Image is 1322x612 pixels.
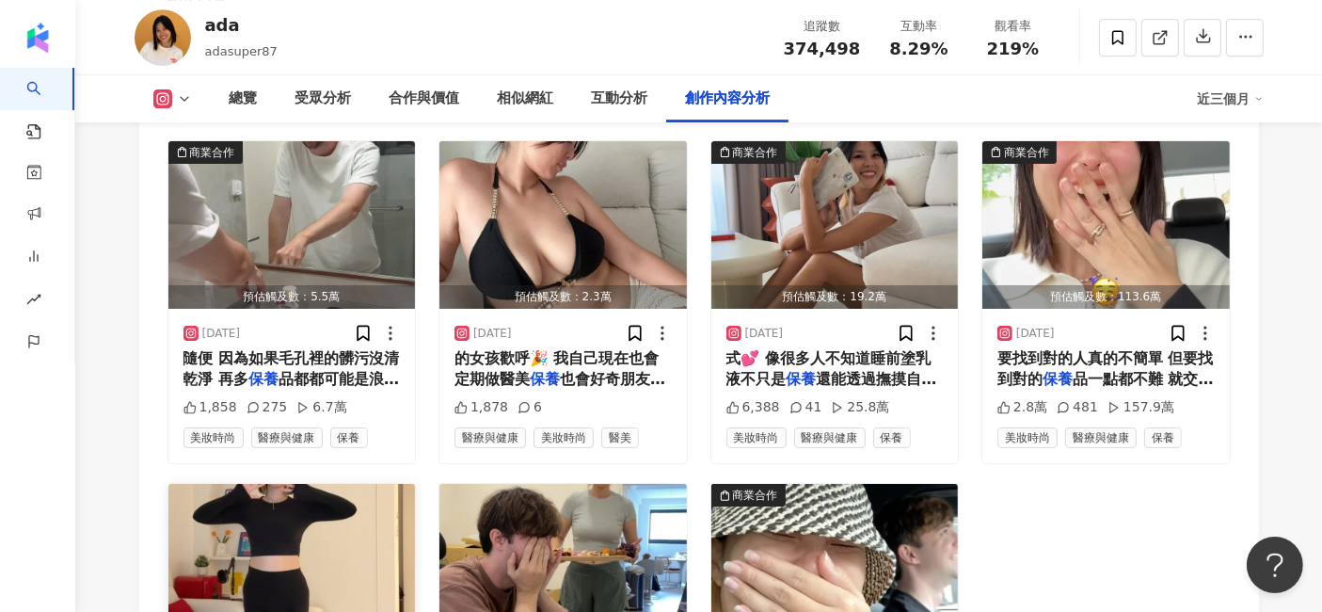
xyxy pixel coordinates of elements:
span: 219% [987,40,1040,58]
div: 1,878 [454,398,508,417]
div: 商業合作 [733,486,778,505]
button: 預估觸及數：2.3萬 [439,141,687,309]
div: 1,858 [183,398,237,417]
span: 的女孩歡呼🎉 我自己現在也會定期做醫美 [454,349,660,388]
div: 商業合作 [190,143,235,162]
span: 也會好奇朋友最近做了什麼變漂亮 但 [454,370,665,409]
div: 總覽 [230,88,258,110]
span: rise [26,281,41,323]
img: logo icon [23,23,53,53]
button: 商業合作預估觸及數：5.5萬 [168,141,416,309]
div: 合作與價值 [390,88,460,110]
div: 互動率 [884,17,955,36]
span: 品一點都不難 就交給—適樂膚養膚絕 [997,370,1214,409]
div: [DATE] [1016,326,1055,342]
div: 2.8萬 [997,398,1047,417]
mark: 保養 [530,370,560,388]
img: post-image [711,141,959,309]
span: 美妝時尚 [534,427,594,448]
div: 481 [1057,398,1098,417]
span: 隨便 因為如果毛孔裡的髒污沒清乾淨 再多 [183,349,400,388]
span: 品都都可能是浪費🥲 所以我推薦✨專 [183,370,400,409]
span: adasuper87 [205,44,278,58]
mark: 保養 [1043,370,1073,388]
div: [DATE] [202,326,241,342]
span: 醫美 [601,427,639,448]
img: post-image [982,141,1230,309]
div: 相似網紅 [498,88,554,110]
div: 商業合作 [733,143,778,162]
span: 要找到對的人真的不簡單 但要找到對的 [997,349,1214,388]
div: [DATE] [473,326,512,342]
div: 預估觸及數：2.3萬 [439,285,687,309]
div: 157.9萬 [1107,398,1174,417]
span: 美妝時尚 [726,427,787,448]
span: 美妝時尚 [183,427,244,448]
iframe: Help Scout Beacon - Open [1247,537,1303,593]
div: 預估觸及數：19.2萬 [711,285,959,309]
div: 近三個月 [1198,84,1264,114]
span: 醫療與健康 [454,427,526,448]
div: 6 [518,398,542,417]
span: 374,498 [784,39,861,58]
div: 41 [789,398,822,417]
mark: 保養 [248,370,279,388]
div: 預估觸及數：113.6萬 [982,285,1230,309]
div: 預估觸及數：5.5萬 [168,285,416,309]
img: post-image [168,141,416,309]
div: 25.8萬 [831,398,889,417]
span: 美妝時尚 [997,427,1058,448]
span: 式💕 像很多人不知道睡前塗乳液不只是 [726,349,932,388]
button: 商業合作預估觸及數：19.2萬 [711,141,959,309]
div: 觀看率 [978,17,1049,36]
a: search [26,68,64,141]
div: 創作內容分析 [686,88,771,110]
div: [DATE] [745,326,784,342]
span: 醫療與健康 [1065,427,1137,448]
span: 保養 [873,427,911,448]
span: 8.29% [889,40,948,58]
div: 追蹤數 [784,17,861,36]
span: 還能透過撫摸自己的動作🤗 刺激催 [726,370,937,409]
div: ada [205,13,278,37]
div: 275 [247,398,288,417]
div: 6.7萬 [296,398,346,417]
span: 保養 [330,427,368,448]
span: 保養 [1144,427,1182,448]
div: 6,388 [726,398,780,417]
button: 商業合作預估觸及數：113.6萬 [982,141,1230,309]
span: 醫療與健康 [251,427,323,448]
span: 醫療與健康 [794,427,866,448]
mark: 保養 [787,370,817,388]
div: 商業合作 [1004,143,1049,162]
img: KOL Avatar [135,9,191,66]
div: 受眾分析 [295,88,352,110]
div: 互動分析 [592,88,648,110]
img: post-image [439,141,687,309]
